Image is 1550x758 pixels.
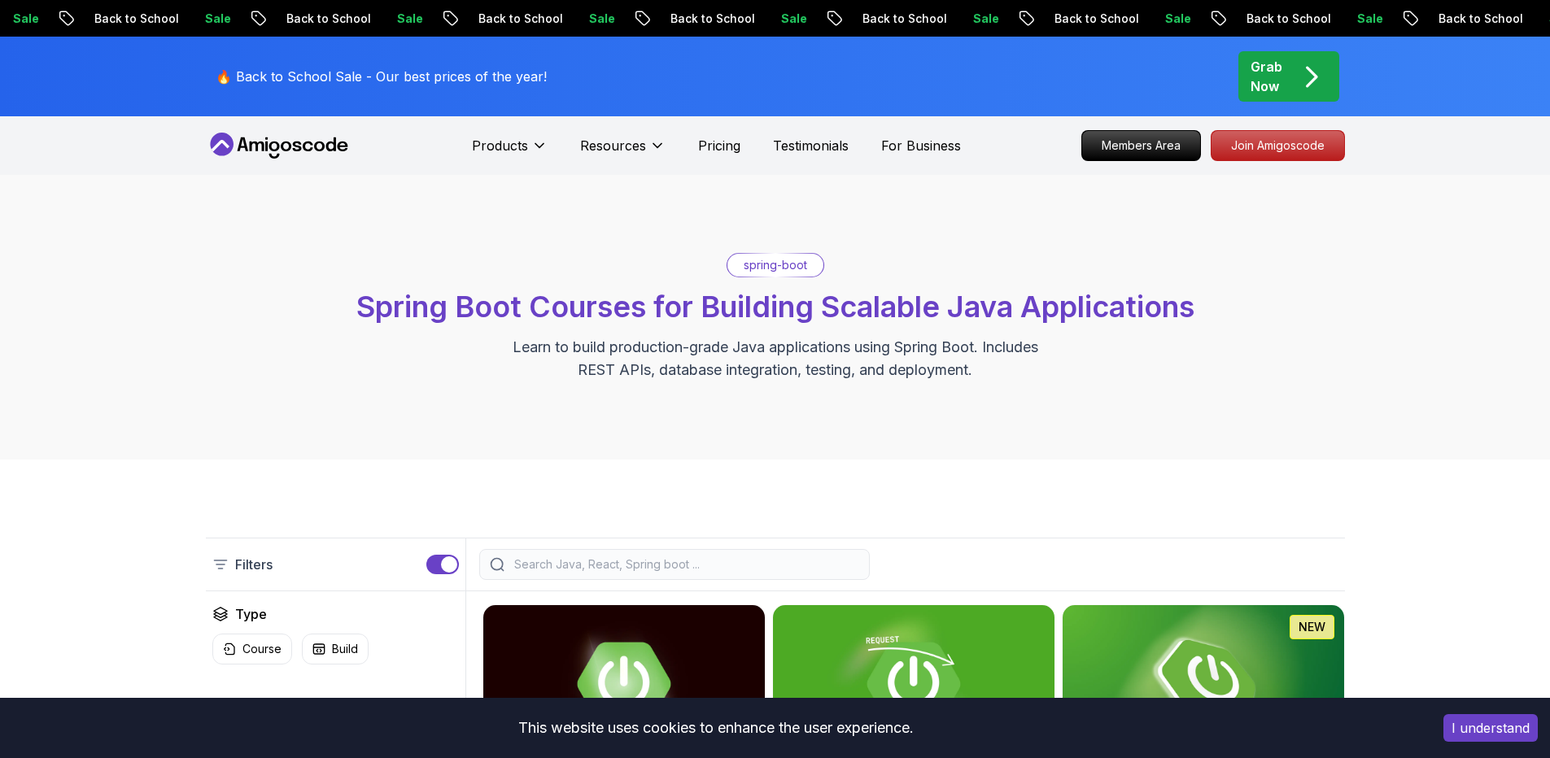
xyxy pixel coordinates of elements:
p: Join Amigoscode [1212,131,1344,160]
h2: Type [235,604,267,624]
p: Sale [1045,11,1097,27]
p: Back to School [1318,11,1429,27]
p: Sale [85,11,137,27]
div: This website uses cookies to enhance the user experience. [12,710,1419,746]
span: Spring Boot Courses for Building Scalable Java Applications [356,289,1194,325]
p: spring-boot [744,257,807,273]
a: Testimonials [773,136,849,155]
a: Pricing [698,136,740,155]
p: 🔥 Back to School Sale - Our best prices of the year! [216,67,547,86]
p: Products [472,136,528,155]
p: Sale [853,11,905,27]
p: Back to School [1126,11,1237,27]
p: Back to School [934,11,1045,27]
p: Sale [1429,11,1481,27]
p: Back to School [550,11,661,27]
p: Resources [580,136,646,155]
a: Join Amigoscode [1211,130,1345,161]
p: Sale [1237,11,1289,27]
p: Learn to build production-grade Java applications using Spring Boot. Includes REST APIs, database... [502,336,1049,381]
p: Grab Now [1251,57,1282,96]
p: Sale [469,11,521,27]
h2: Price [235,697,267,717]
button: Build [302,634,369,664]
button: Resources [580,136,666,168]
p: Back to School [358,11,469,27]
a: For Business [881,136,961,155]
p: Filters [235,555,273,574]
p: Back to School [166,11,277,27]
a: Members Area [1081,130,1201,161]
input: Search Java, React, Spring boot ... [511,556,859,573]
p: Course [242,641,282,657]
p: Build [332,641,358,657]
button: Products [472,136,548,168]
p: Members Area [1082,131,1200,160]
p: Back to School [742,11,853,27]
p: NEW [1299,619,1325,635]
p: Sale [277,11,329,27]
button: Course [212,634,292,664]
p: Sale [661,11,713,27]
button: Accept cookies [1443,714,1538,742]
